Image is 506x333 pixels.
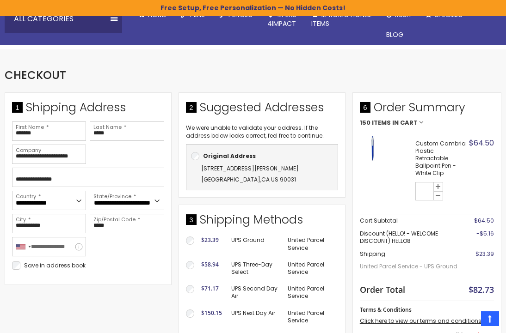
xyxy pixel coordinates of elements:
div: United States: +1 [12,237,34,256]
span: [GEOGRAPHIC_DATA] [201,176,260,183]
span: Order Summary [360,100,494,120]
td: United Parcel Service [283,305,338,329]
span: $23.39 [201,236,219,244]
a: 4Pens4impact [260,5,304,34]
span: 150 [360,120,370,126]
span: Terms & Conditions [360,306,412,314]
span: Shipping [360,250,385,258]
td: UPS Next Day Air [227,305,283,329]
span: 90031 [280,176,296,183]
span: Checkout [5,67,66,83]
td: UPS Ground [227,232,283,256]
strong: Order Total [360,283,405,295]
span: -$5.16 [476,230,494,237]
td: United Parcel Service [283,256,338,280]
span: $64.50 [474,217,494,224]
span: CA [261,176,270,183]
a: 4PROMOTIONALITEMS [304,5,379,34]
span: HELLO8 [392,237,411,245]
a: Click here to view our terms and conditions [360,317,481,325]
td: United Parcel Service [283,280,338,304]
div: Shipping Address [12,100,164,120]
td: UPS Second Day Air [227,280,283,304]
span: $64.50 [469,138,494,148]
span: 4Pens 4impact [267,10,296,28]
span: US [271,176,278,183]
span: [STREET_ADDRESS][PERSON_NAME] [201,164,299,172]
span: $82.73 [469,284,494,295]
div: Shipping Methods [186,212,338,232]
span: 4PROMOTIONAL ITEMS [311,10,371,28]
b: Original Address [203,152,256,160]
div: All Categories [5,5,122,33]
a: Top [481,311,499,326]
span: United Parcel Service - UPS Ground [360,258,460,275]
img: Custom Cambria Plastic Retractable Ballpoint Pen - White Clip-Blue [360,136,385,161]
td: United Parcel Service [283,232,338,256]
div: Suggested Addresses [186,100,338,120]
th: Cart Subtotal [360,214,460,227]
span: $150.15 [201,309,222,317]
span: Save in address book [24,261,86,269]
span: Discount (HELLO! - WELCOME DISCOUNT) [360,230,438,245]
span: $58.94 [201,260,219,268]
div: , [191,163,333,185]
span: Blog [386,30,403,39]
p: We were unable to validate your address. If the address below looks correct, feel free to continue. [186,124,338,139]
span: Items in Cart [372,120,418,126]
a: Blog [379,25,411,45]
td: UPS Three-Day Select [227,256,283,280]
strong: Custom Cambria Plastic Retractable Ballpoint Pen - White Clip [415,140,467,177]
span: $23.39 [475,250,494,258]
span: $71.17 [201,285,219,292]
